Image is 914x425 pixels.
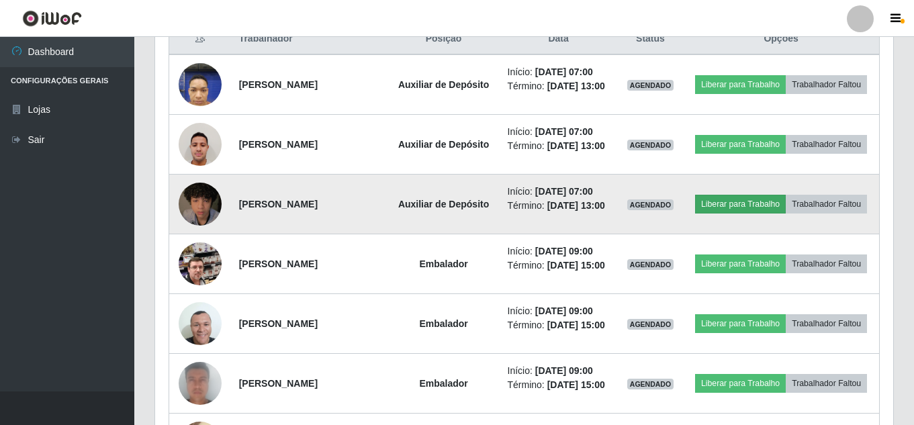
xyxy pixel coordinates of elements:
li: Término: [508,79,610,93]
th: Opções [683,23,879,55]
time: [DATE] 13:00 [547,81,605,91]
span: AGENDADO [627,379,674,389]
li: Término: [508,378,610,392]
li: Término: [508,318,610,332]
strong: Auxiliar de Depósito [398,139,489,150]
time: [DATE] 07:00 [535,66,593,77]
img: CoreUI Logo [22,10,82,27]
button: Liberar para Trabalho [695,75,786,94]
button: Trabalhador Faltou [786,195,867,214]
time: [DATE] 09:00 [535,305,593,316]
strong: [PERSON_NAME] [239,378,318,389]
span: AGENDADO [627,259,674,270]
img: 1731259957441.jpeg [179,56,222,113]
button: Liberar para Trabalho [695,254,786,273]
li: Início: [508,125,610,139]
button: Liberar para Trabalho [695,374,786,393]
button: Liberar para Trabalho [695,314,786,333]
li: Término: [508,258,610,273]
button: Trabalhador Faltou [786,314,867,333]
strong: [PERSON_NAME] [239,139,318,150]
li: Término: [508,139,610,153]
button: Trabalhador Faltou [786,75,867,94]
time: [DATE] 15:00 [547,320,605,330]
button: Trabalhador Faltou [786,254,867,273]
strong: [PERSON_NAME] [239,258,318,269]
span: AGENDADO [627,80,674,91]
button: Trabalhador Faltou [786,135,867,154]
strong: [PERSON_NAME] [239,199,318,209]
th: Data [500,23,618,55]
button: Liberar para Trabalho [695,195,786,214]
li: Início: [508,304,610,318]
img: 1736167370317.jpeg [179,302,222,345]
strong: Embalador [419,378,467,389]
time: [DATE] 07:00 [535,126,593,137]
time: [DATE] 13:00 [547,140,605,151]
strong: [PERSON_NAME] [239,79,318,90]
img: 1756168033179.jpeg [179,166,222,242]
span: AGENDADO [627,140,674,150]
img: 1749045235898.jpeg [179,115,222,173]
span: AGENDADO [627,319,674,330]
time: [DATE] 13:00 [547,200,605,211]
time: [DATE] 15:00 [547,260,605,271]
img: 1699235527028.jpeg [179,226,222,302]
th: Posição [388,23,500,55]
span: AGENDADO [627,199,674,210]
strong: Auxiliar de Depósito [398,79,489,90]
strong: Embalador [419,318,467,329]
button: Liberar para Trabalho [695,135,786,154]
li: Início: [508,65,610,79]
li: Início: [508,185,610,199]
th: Status [618,23,683,55]
strong: Auxiliar de Depósito [398,199,489,209]
li: Término: [508,199,610,213]
time: [DATE] 09:00 [535,246,593,256]
time: [DATE] 09:00 [535,365,593,376]
th: Trabalhador [231,23,388,55]
li: Início: [508,244,610,258]
button: Trabalhador Faltou [786,374,867,393]
li: Início: [508,364,610,378]
strong: [PERSON_NAME] [239,318,318,329]
time: [DATE] 07:00 [535,186,593,197]
time: [DATE] 15:00 [547,379,605,390]
strong: Embalador [419,258,467,269]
